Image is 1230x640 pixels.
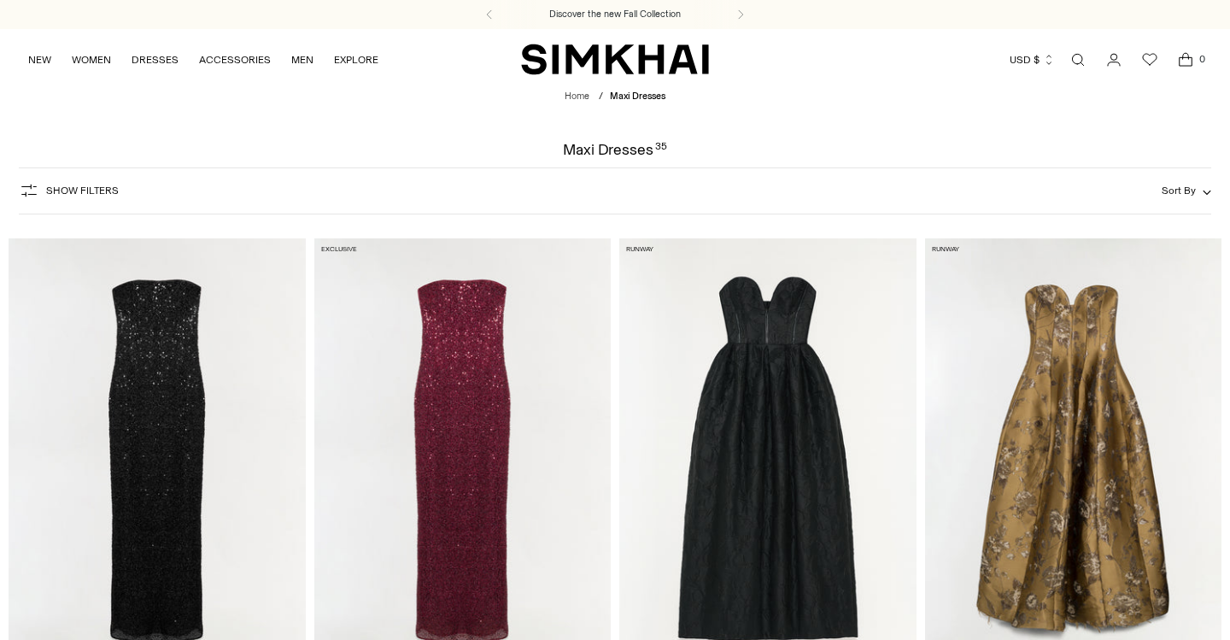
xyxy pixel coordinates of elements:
a: Open search modal [1061,43,1095,77]
a: EXPLORE [334,41,378,79]
div: / [599,90,603,104]
button: USD $ [1010,41,1055,79]
a: Open cart modal [1168,43,1203,77]
span: Maxi Dresses [610,91,665,102]
h1: Maxi Dresses [563,142,666,157]
span: Sort By [1162,185,1196,197]
a: Home [565,91,589,102]
span: 0 [1194,51,1209,67]
a: ACCESSORIES [199,41,271,79]
a: SIMKHAI [521,43,709,76]
a: Wishlist [1133,43,1167,77]
a: DRESSES [132,41,179,79]
a: NEW [28,41,51,79]
nav: breadcrumbs [565,90,665,104]
span: Show Filters [46,185,119,197]
a: Discover the new Fall Collection [549,8,681,21]
button: Sort By [1162,181,1211,200]
a: WOMEN [72,41,111,79]
a: MEN [291,41,313,79]
a: Go to the account page [1097,43,1131,77]
button: Show Filters [19,177,119,204]
div: 35 [655,142,667,157]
